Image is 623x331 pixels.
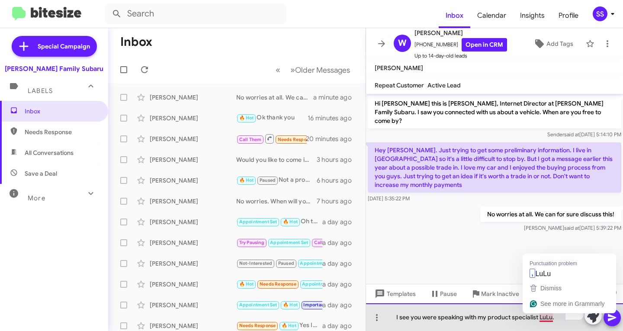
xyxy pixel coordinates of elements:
span: Appointment Set [270,240,308,245]
span: Mark Inactive [481,286,519,302]
span: Important [303,302,326,308]
span: Add Tags [546,36,573,51]
div: Will do [236,258,322,268]
div: Oh that would be perfect! What time [DATE] would work for you? [236,217,322,227]
div: No worries at all. We can for sure discuss this! [236,93,313,102]
span: Call Them [314,240,337,245]
div: Yes I was planning on coming [DATE] [236,321,322,331]
button: Templates [366,286,423,302]
span: Appointment Set [239,219,277,225]
span: W [398,36,407,50]
div: [PERSON_NAME] [150,321,236,330]
span: Save a Deal [25,169,57,178]
button: Pause [423,286,464,302]
div: Would you like to come in to check them out? [236,155,317,164]
div: 6 hours ago [317,176,359,185]
div: [PERSON_NAME] [150,93,236,102]
span: Needs Response [25,128,98,136]
span: Up to 14-day-old leads [414,51,507,60]
span: 🔥 Hot [239,177,254,183]
span: 🔥 Hot [239,115,254,121]
div: [PERSON_NAME] [150,259,236,268]
span: Sender [DATE] 5:14:10 PM [547,131,621,138]
div: Not a problem. Talk to you then! [236,175,317,185]
div: 3 hours ago [317,155,359,164]
div: a day ago [322,321,359,330]
div: 20 minutes ago [307,135,359,143]
div: a day ago [322,280,359,289]
span: Older Messages [295,65,350,75]
div: Yes ma'am. Not a problem at all. I hope you have a great day and we will talk soon! [236,300,322,310]
span: Inbox [25,107,98,116]
p: Hey [PERSON_NAME]. Just trying to get some preliminary information. I live in [GEOGRAPHIC_DATA] s... [368,142,621,193]
div: [PERSON_NAME] [150,135,236,143]
span: All Conversations [25,148,74,157]
span: » [290,64,295,75]
div: 7 hours ago [317,197,359,206]
span: Needs Response [239,323,276,328]
span: Try Pausing [239,240,264,245]
div: a day ago [322,259,359,268]
div: a minute ago [313,93,359,102]
div: Yup [236,279,322,289]
div: [PERSON_NAME] [150,238,236,247]
span: Appointment Set [302,281,340,287]
span: « [276,64,280,75]
a: Open in CRM [462,38,507,51]
button: Add Tags [524,36,581,51]
span: 🔥 Hot [283,302,298,308]
span: Not-Interested [239,260,273,266]
span: More [28,194,45,202]
div: [PERSON_NAME] [150,301,236,309]
span: Appointment Set [239,302,277,308]
div: Ok thank you [236,113,308,123]
button: Mark Inactive [464,286,526,302]
a: Inbox [439,3,470,28]
button: Previous [270,61,286,79]
span: Needs Response [260,281,296,287]
span: [PERSON_NAME] [375,64,423,72]
div: a day ago [322,301,359,309]
div: 16 minutes ago [308,114,359,122]
span: Templates [373,286,416,302]
div: [PERSON_NAME] Family Subaru [5,64,103,73]
h1: Inbox [120,35,152,49]
span: 🔥 Hot [282,323,296,328]
div: No worries. When will you be coming back to [GEOGRAPHIC_DATA]? [236,197,317,206]
button: Next [285,61,355,79]
span: [PERSON_NAME] [414,28,507,38]
span: Paused [278,260,294,266]
div: [PERSON_NAME] [150,176,236,185]
span: said at [564,225,579,231]
div: SS [593,6,607,21]
span: [PERSON_NAME] [DATE] 5:39:22 PM [524,225,621,231]
a: Profile [552,3,585,28]
span: Call Them [239,137,262,142]
span: Labels [28,87,53,95]
span: Paused [260,177,276,183]
a: Insights [513,3,552,28]
input: Search [105,3,286,24]
span: 🔥 Hot [239,281,254,287]
div: [PERSON_NAME] [150,114,236,122]
div: Inbound Call [236,133,307,144]
span: Needs Response [278,137,315,142]
button: SS [585,6,613,21]
span: [PHONE_NUMBER] [414,38,507,51]
span: [DATE] 5:35:22 PM [368,195,410,202]
span: Pause [440,286,457,302]
span: Appointment Set [300,260,338,266]
p: No worries at all. We can for sure discuss this! [480,206,621,222]
span: Repeat Customer [375,81,424,89]
div: Yes sir. Trey is ready to assist you! We will talk to you then! [236,238,322,247]
span: Active Lead [427,81,461,89]
a: Calendar [470,3,513,28]
div: [PERSON_NAME] [150,155,236,164]
span: Special Campaign [38,42,90,51]
div: To enrich screen reader interactions, please activate Accessibility in Grammarly extension settings [366,303,623,331]
div: [PERSON_NAME] [150,197,236,206]
div: a day ago [322,238,359,247]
